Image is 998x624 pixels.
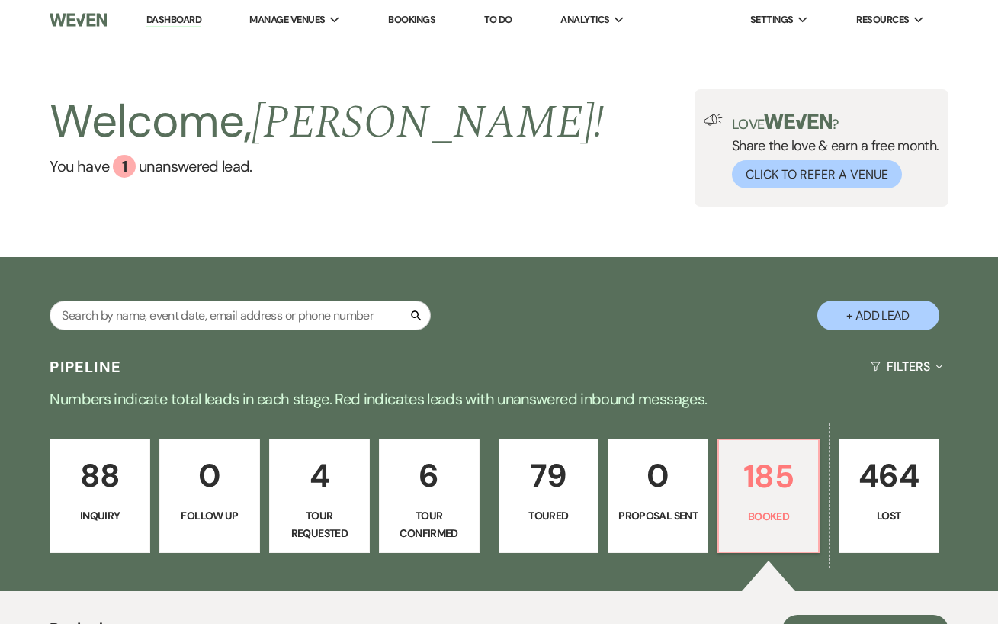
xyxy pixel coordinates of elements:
[560,12,609,27] span: Analytics
[50,4,107,36] img: Weven Logo
[728,451,809,502] p: 185
[764,114,832,129] img: weven-logo-green.svg
[59,450,140,501] p: 88
[839,439,939,553] a: 464Lost
[732,160,902,188] button: Click to Refer a Venue
[618,450,698,501] p: 0
[50,155,604,178] a: You have 1 unanswered lead.
[618,507,698,524] p: Proposal Sent
[249,12,325,27] span: Manage Venues
[59,507,140,524] p: Inquiry
[849,450,929,501] p: 464
[608,439,708,553] a: 0Proposal Sent
[389,450,470,501] p: 6
[484,13,512,26] a: To Do
[50,439,150,553] a: 88Inquiry
[113,155,136,178] div: 1
[732,114,939,131] p: Love ?
[279,450,360,501] p: 4
[389,507,470,542] p: Tour Confirmed
[379,439,480,553] a: 6Tour Confirmed
[159,439,260,553] a: 0Follow Up
[50,301,431,330] input: Search by name, event date, email address or phone number
[856,12,909,27] span: Resources
[704,114,723,126] img: loud-speaker-illustration.svg
[723,114,939,188] div: Share the love & earn a free month.
[509,450,589,501] p: 79
[717,439,820,553] a: 185Booked
[279,507,360,542] p: Tour Requested
[146,13,201,27] a: Dashboard
[750,12,794,27] span: Settings
[388,13,435,26] a: Bookings
[509,507,589,524] p: Toured
[169,450,250,501] p: 0
[50,89,604,155] h2: Welcome,
[849,507,929,524] p: Lost
[50,356,121,378] h3: Pipeline
[252,88,604,158] span: [PERSON_NAME] !
[728,508,809,525] p: Booked
[499,439,599,553] a: 79Toured
[865,346,948,387] button: Filters
[817,301,939,330] button: + Add Lead
[269,439,370,553] a: 4Tour Requested
[169,507,250,524] p: Follow Up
